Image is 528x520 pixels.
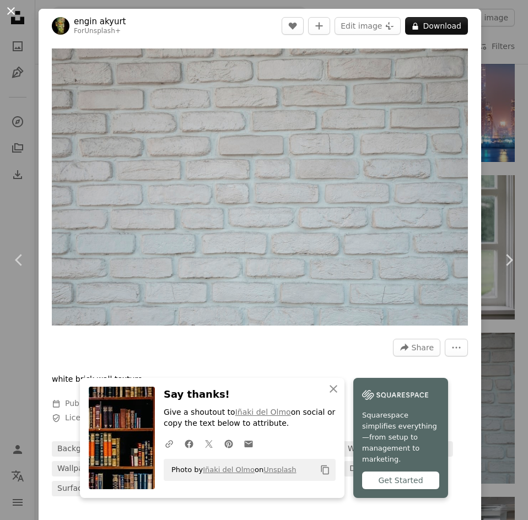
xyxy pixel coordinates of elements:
a: Iñaki del Olmo [235,408,291,416]
a: Next [489,207,528,313]
a: Unsplash [263,465,296,474]
a: Iñaki del Olmo [203,465,255,474]
img: file-1747939142011-51e5cc87e3c9 [362,387,428,403]
a: wallpapers [52,461,105,476]
span: Share [412,339,434,356]
div: For [74,27,126,36]
img: a close up of a white brick wall [52,48,468,326]
a: background [52,441,109,457]
img: Go to engin akyurt's profile [52,17,69,35]
a: Share on Pinterest [219,432,239,454]
a: engin akyurt [74,16,126,27]
span: Published on [65,399,141,408]
button: Zoom in on this image [52,48,468,326]
h3: Say thanks! [164,387,336,403]
button: Like [282,17,304,35]
span: Squarespace simplifies everything—from setup to management to marketing. [362,410,439,465]
a: Squarespace simplifies everything—from setup to management to marketing.Get Started [353,378,448,498]
p: white brick wall texture [52,374,142,385]
span: Photo by on [166,461,297,479]
button: More Actions [445,339,468,356]
a: Share on Twitter [199,432,219,454]
button: Add to Collection [308,17,330,35]
a: Share over email [239,432,258,454]
span: Licensed under the [65,413,212,424]
button: Copy to clipboard [316,461,335,479]
button: Download [405,17,468,35]
a: surface [52,481,92,496]
div: Get Started [362,472,439,489]
a: Unsplash+ [84,27,121,35]
a: Share on Facebook [179,432,199,454]
button: Share this image [393,339,440,356]
p: Give a shoutout to on social or copy the text below to attribute. [164,407,336,429]
button: Edit image [335,17,401,35]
